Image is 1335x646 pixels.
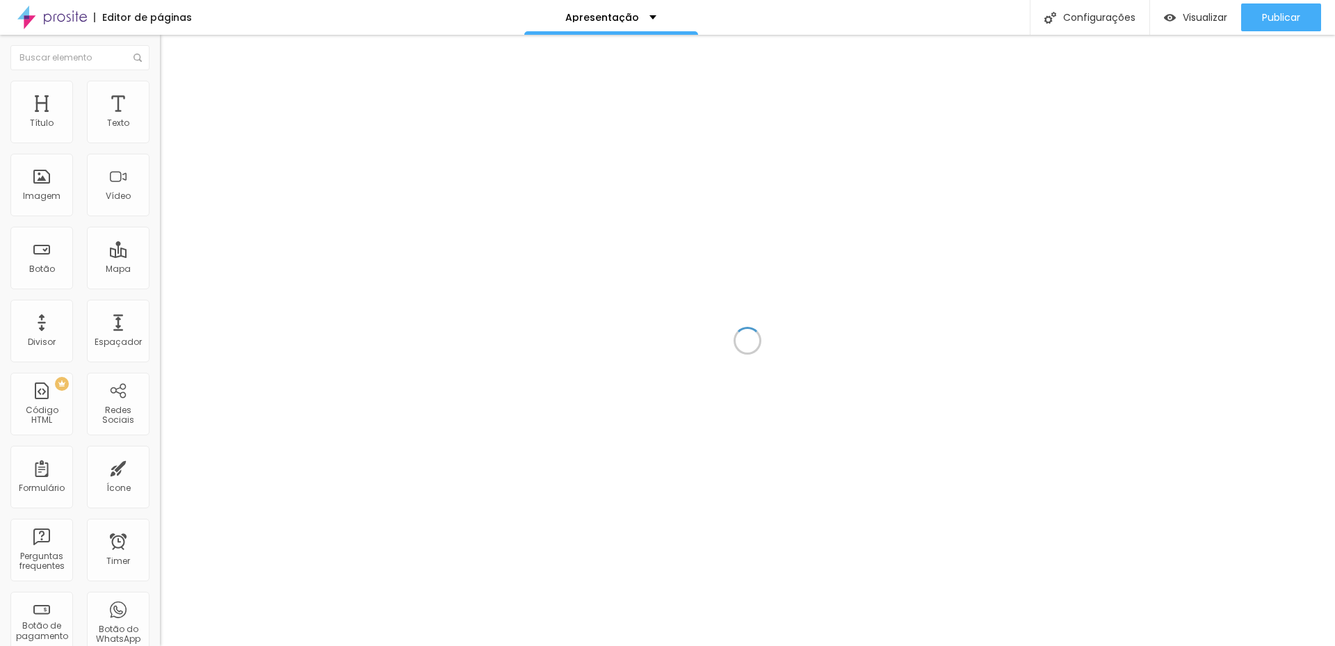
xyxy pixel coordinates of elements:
img: Icone [1044,12,1056,24]
div: Código HTML [14,405,69,426]
div: Divisor [28,337,56,347]
div: Imagem [23,191,60,201]
div: Botão do WhatsApp [90,624,145,645]
span: Visualizar [1183,12,1227,23]
span: Publicar [1262,12,1300,23]
div: Mapa [106,264,131,274]
div: Formulário [19,483,65,493]
img: Icone [133,54,142,62]
div: Editor de páginas [94,13,192,22]
div: Texto [107,118,129,128]
p: Apresentação [565,13,639,22]
div: Botão de pagamento [14,621,69,641]
button: Visualizar [1150,3,1241,31]
div: Perguntas frequentes [14,551,69,572]
img: view-1.svg [1164,12,1176,24]
button: Publicar [1241,3,1321,31]
div: Título [30,118,54,128]
div: Redes Sociais [90,405,145,426]
div: Ícone [106,483,131,493]
div: Vídeo [106,191,131,201]
div: Timer [106,556,130,566]
div: Botão [29,264,55,274]
input: Buscar elemento [10,45,149,70]
div: Espaçador [95,337,142,347]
